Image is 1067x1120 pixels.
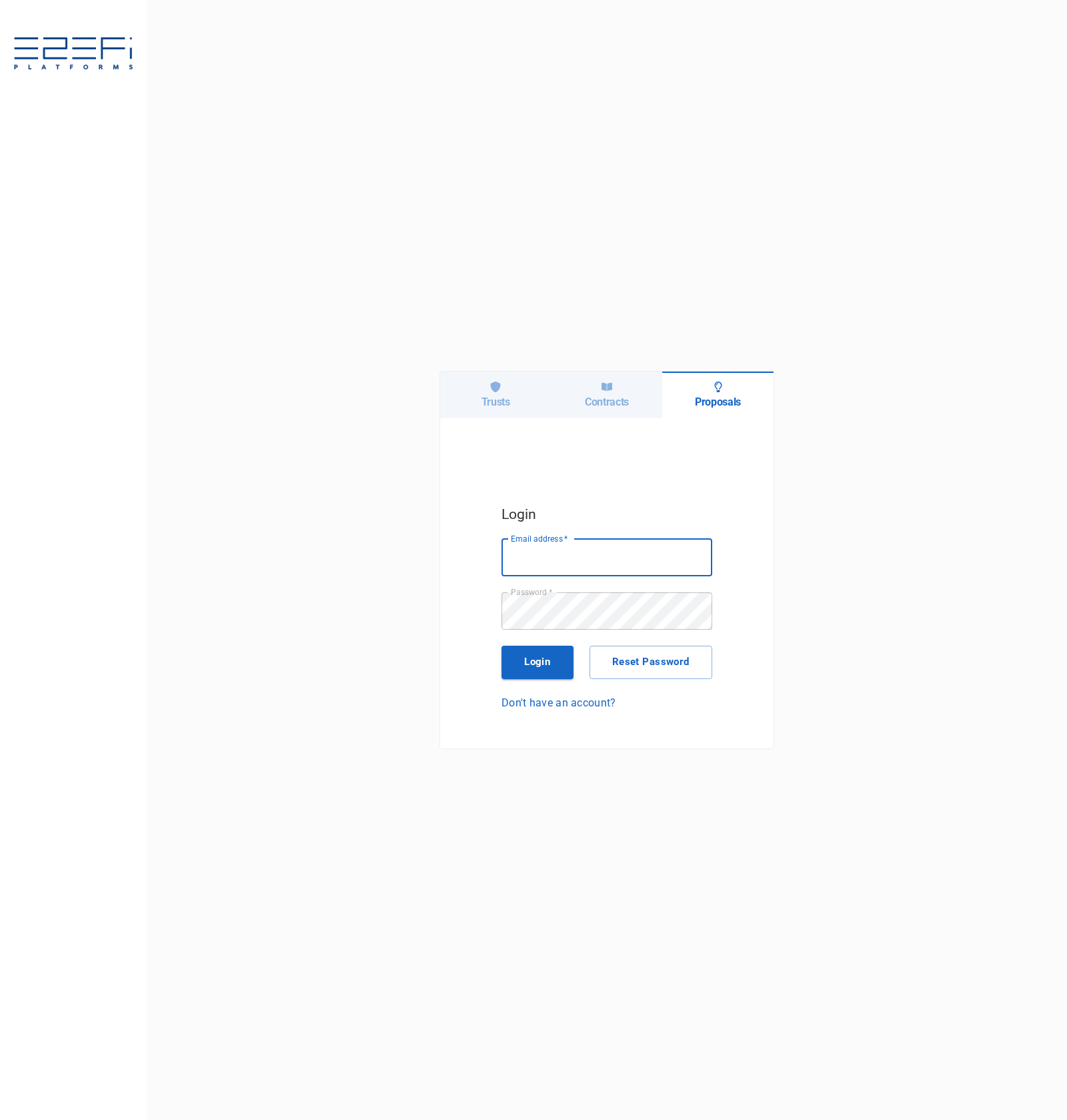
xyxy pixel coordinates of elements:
h6: Trusts [481,396,510,408]
h6: Contracts [585,396,629,408]
a: Don't have an account? [501,695,712,710]
button: Reset Password [590,646,712,679]
h5: Login [501,503,712,526]
h6: Proposals [695,396,741,408]
label: Password [511,586,552,598]
label: Email address [511,533,568,544]
img: E2EFiPLATFORMS-7f06cbf9.svg [13,37,133,72]
button: Login [501,646,574,679]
